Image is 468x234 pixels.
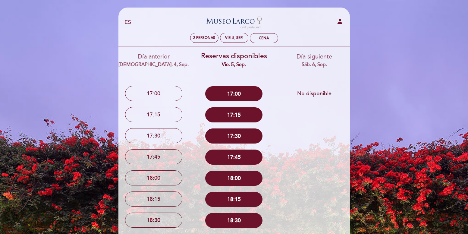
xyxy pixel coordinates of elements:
div: vie. 5, sep. [198,61,270,68]
div: Cena [259,36,269,40]
button: No disponible [286,86,343,101]
div: Día anterior [118,52,190,68]
div: Día siguiente [279,52,350,68]
button: 18:15 [125,191,182,207]
button: 17:30 [205,128,262,144]
button: 17:45 [125,149,182,164]
button: 18:15 [205,192,262,207]
div: vie. 5, sep. [225,36,243,40]
button: 17:30 [125,128,182,143]
div: [DEMOGRAPHIC_DATA]. 4, sep. [118,61,190,68]
button: 18:30 [125,213,182,228]
span: 2 personas [193,36,215,40]
button: 18:30 [205,213,262,228]
a: Museo [PERSON_NAME][GEOGRAPHIC_DATA] - Restaurant [196,14,272,31]
button: 18:00 [125,170,182,185]
button: 17:00 [125,86,182,101]
button: 18:00 [205,171,262,186]
i: person [336,18,344,25]
div: Reservas disponibles [198,51,270,68]
div: sáb. 6, sep. [279,61,350,68]
button: 17:45 [205,150,262,165]
button: 17:00 [205,86,262,101]
button: 17:15 [125,107,182,122]
button: person [336,18,344,27]
button: 17:15 [205,107,262,122]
